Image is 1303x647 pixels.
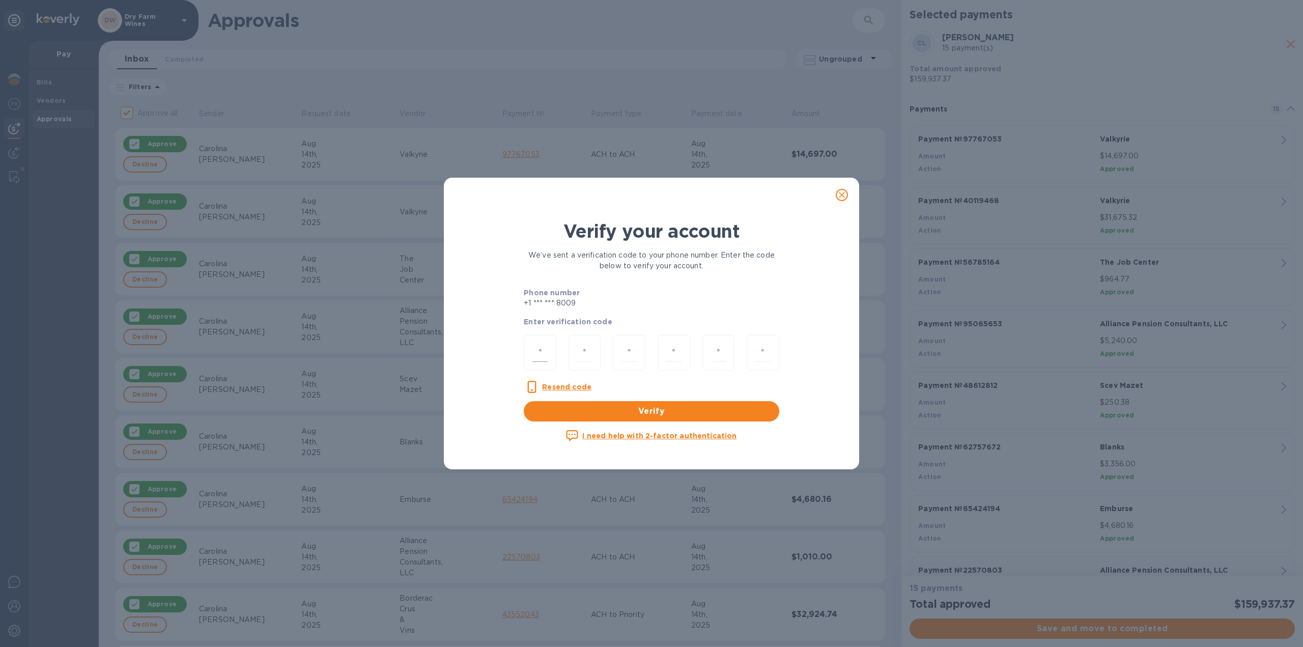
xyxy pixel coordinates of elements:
button: Verify [524,401,779,421]
button: close [830,183,854,207]
b: Phone number [524,289,580,297]
h1: Verify your account [524,220,779,242]
p: Enter verification code [524,317,779,327]
p: We’ve sent a verification code to your phone number. Enter the code below to verify your account. [524,250,779,271]
span: Verify [532,405,771,417]
u: Resend code [542,383,591,391]
u: I need help with 2-factor authentication [582,432,737,440]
